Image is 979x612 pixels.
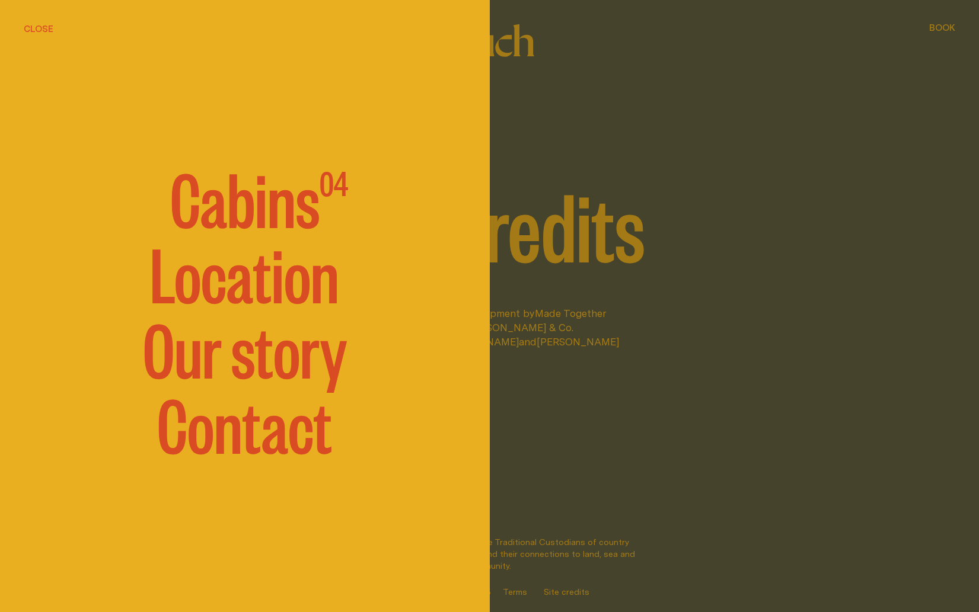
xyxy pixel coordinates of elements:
[142,161,348,232] a: Cabins 04
[143,312,347,383] a: Our story
[150,236,339,307] a: Location
[157,387,332,458] a: Contact
[24,21,53,36] button: hide menu
[170,161,320,232] span: Cabins
[320,161,348,232] span: 04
